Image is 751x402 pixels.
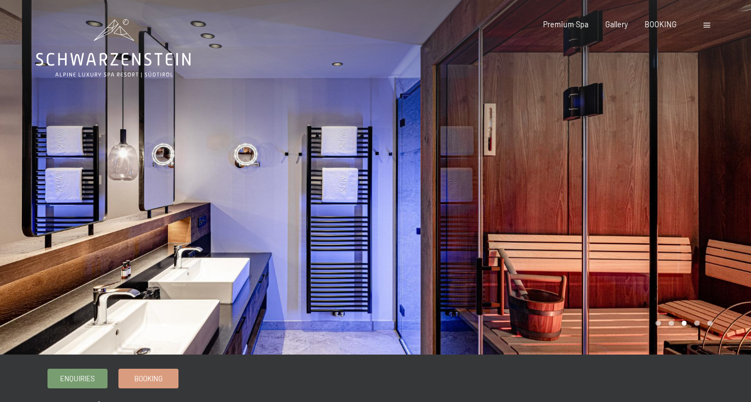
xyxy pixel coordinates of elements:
a: Gallery [605,20,628,29]
a: BOOKING [645,20,677,29]
a: Booking [119,369,178,387]
a: Premium Spa [543,20,588,29]
span: Booking [134,374,163,383]
span: Enquiries [60,374,95,383]
a: Enquiries [48,369,107,387]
